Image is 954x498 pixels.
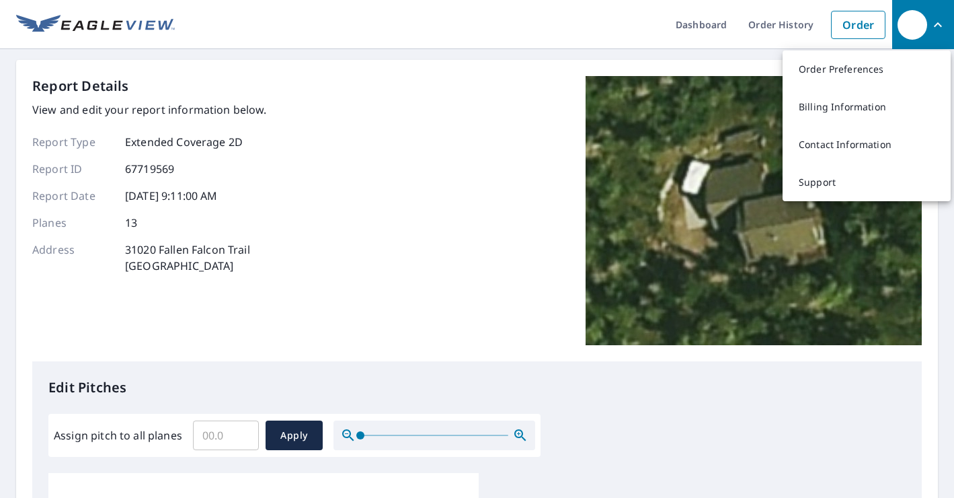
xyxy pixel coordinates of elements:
[32,188,113,204] p: Report Date
[125,215,137,231] p: 13
[32,215,113,231] p: Planes
[32,242,113,274] p: Address
[125,134,243,150] p: Extended Coverage 2D
[32,76,129,96] p: Report Details
[586,76,922,345] img: Top image
[125,161,174,177] p: 67719569
[266,421,323,450] button: Apply
[16,15,175,35] img: EV Logo
[783,50,951,88] a: Order Preferences
[48,378,906,398] p: Edit Pitches
[125,242,250,274] p: 31020 Fallen Falcon Trail [GEOGRAPHIC_DATA]
[193,417,259,454] input: 00.0
[125,188,218,204] p: [DATE] 9:11:00 AM
[32,102,267,118] p: View and edit your report information below.
[783,126,951,164] a: Contact Information
[54,427,182,443] label: Assign pitch to all planes
[783,88,951,126] a: Billing Information
[276,427,312,444] span: Apply
[32,134,113,150] p: Report Type
[831,11,885,39] a: Order
[783,164,951,201] a: Support
[32,161,113,177] p: Report ID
